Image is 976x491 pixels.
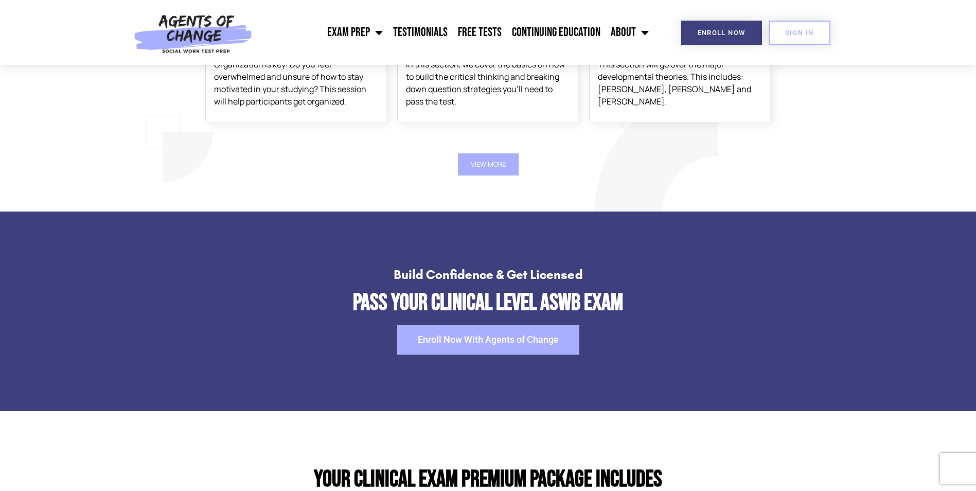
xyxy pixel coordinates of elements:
[57,268,919,281] h4: Build Confidence & Get Licensed
[200,468,776,491] h2: Your Clinical Exam Premium Package Includes
[258,20,654,45] nav: Menu
[785,29,814,36] span: SIGN IN
[322,20,388,45] a: Exam Prep
[598,58,762,108] div: This section will go over the major developmental theories. This includes: [PERSON_NAME], [PERSON...
[681,21,762,45] a: Enroll Now
[458,153,519,176] button: View More
[698,29,746,36] span: Enroll Now
[606,20,654,45] a: About
[388,20,453,45] a: Testimonials
[397,325,579,355] a: Enroll Now With Agents of Change
[507,20,606,45] a: Continuing Education
[57,291,919,314] h2: Pass Your Clinical Level ASWB Exam
[453,20,507,45] a: Free Tests
[406,58,570,108] div: In this section, we cover the basics on how to build the critical thinking and breaking down ques...
[418,335,559,344] span: Enroll Now With Agents of Change
[769,21,830,45] a: SIGN IN
[214,58,378,108] div: Organization is key! Do you feel overwhelmed and unsure of how to stay motivated in your studying...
